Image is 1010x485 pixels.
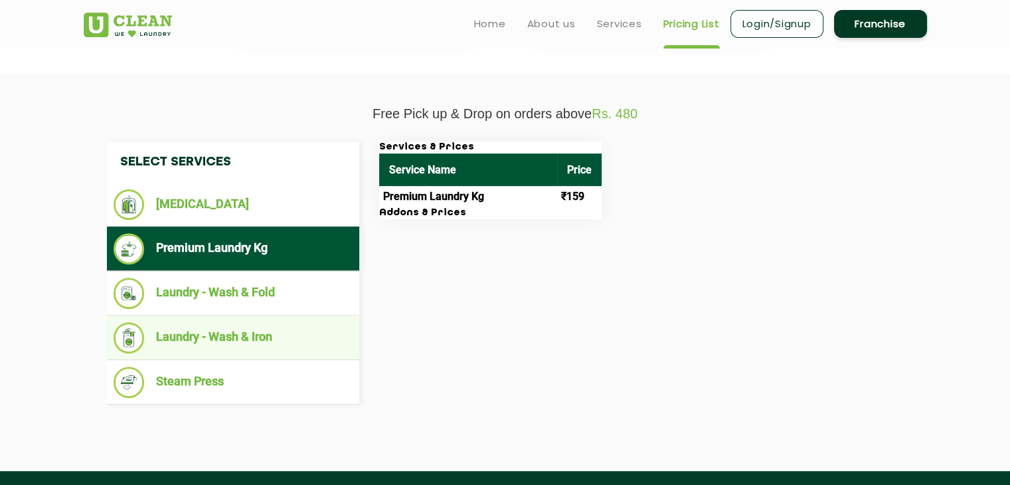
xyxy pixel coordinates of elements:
img: UClean Laundry and Dry Cleaning [84,13,172,37]
span: Rs. 480 [592,106,637,121]
img: Laundry - Wash & Fold [114,278,145,309]
h3: Services & Prices [379,142,602,153]
li: Laundry - Wash & Iron [114,322,353,353]
p: Free Pick up & Drop on orders above [84,106,927,122]
li: Laundry - Wash & Fold [114,278,353,309]
th: Service Name [379,153,557,186]
h3: Addons & Prices [379,207,602,219]
img: Premium Laundry Kg [114,233,145,264]
a: Franchise [834,10,927,38]
td: Premium Laundry Kg [379,186,557,207]
a: About us [527,16,576,32]
img: Steam Press [114,367,145,398]
li: Premium Laundry Kg [114,233,353,264]
a: Login/Signup [730,10,823,38]
img: Laundry - Wash & Iron [114,322,145,353]
td: ₹159 [557,186,602,207]
img: Dry Cleaning [114,189,145,220]
li: Steam Press [114,367,353,398]
a: Services [597,16,642,32]
th: Price [557,153,602,186]
h4: Select Services [107,142,359,183]
li: [MEDICAL_DATA] [114,189,353,220]
a: Pricing List [663,16,720,32]
a: Home [474,16,506,32]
